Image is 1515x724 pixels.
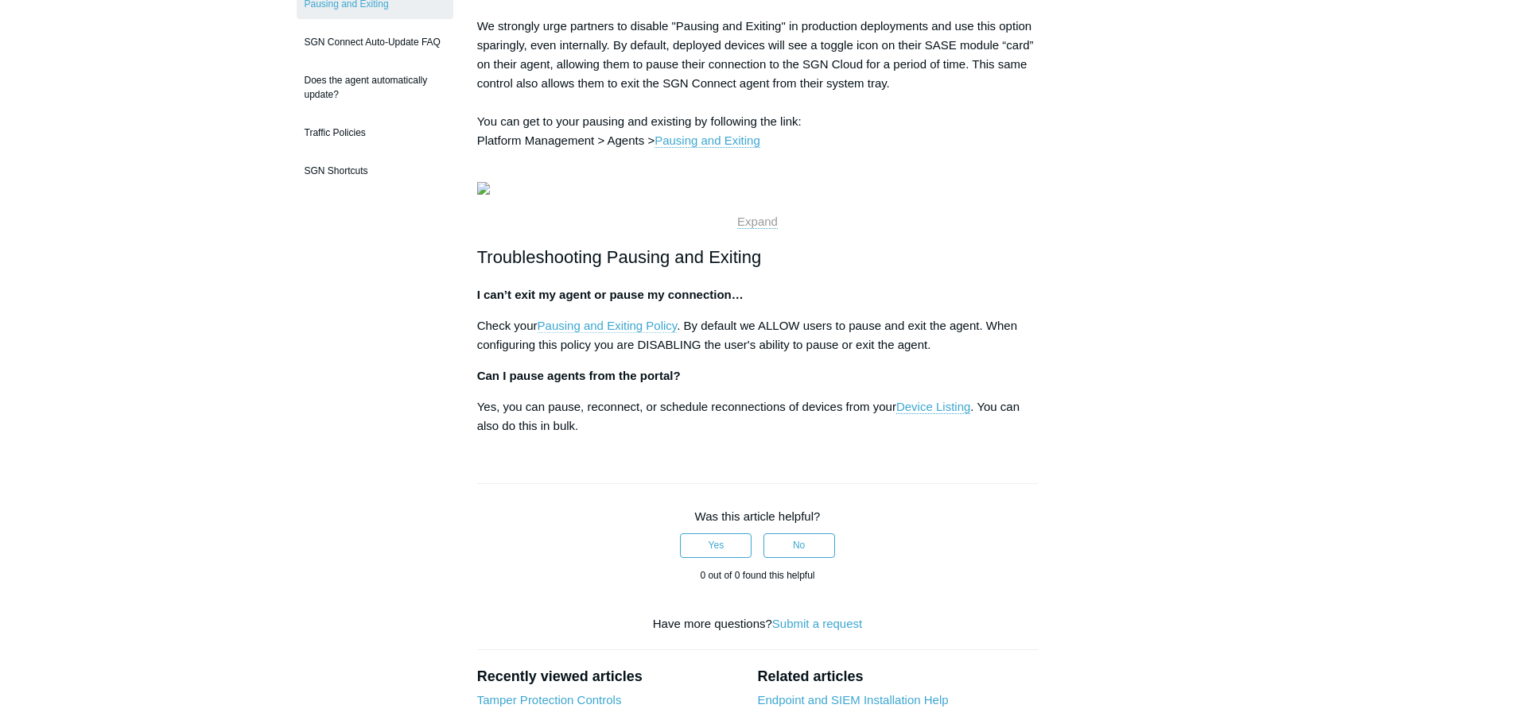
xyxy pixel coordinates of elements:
a: SGN Connect Auto-Update FAQ [297,27,453,57]
a: Tamper Protection Controls [477,693,622,707]
h2: Troubleshooting Pausing and Exiting [477,243,1039,271]
h2: Related articles [757,666,1038,687]
span: 0 out of 0 found this helpful [700,570,814,581]
button: This article was not helpful [763,533,835,557]
a: Submit a request [772,617,862,630]
a: Pausing and Exiting [655,134,760,148]
a: SGN Shortcuts [297,156,453,186]
a: Expand [737,215,778,229]
p: Check your . By default we ALLOW users to pause and exit the agent. When configuring this policy ... [477,316,1039,354]
a: Endpoint and SIEM Installation Help [757,693,948,707]
span: Was this article helpful? [695,509,821,523]
a: Does the agent automatically update? [297,65,453,110]
a: Pausing and Exiting Policy [538,319,678,333]
div: Have more questions? [477,615,1039,633]
span: Expand [737,215,778,228]
strong: Can I pause agents from the portal? [477,369,681,382]
img: 21433749624595 [477,182,490,195]
a: Traffic Policies [297,118,453,148]
h2: Recently viewed articles [477,666,742,687]
a: Device Listing [896,400,970,414]
p: Yes, you can pause, reconnect, or schedule reconnections of devices from your . You can also do t... [477,397,1039,436]
strong: I can’t exit my agent or pause my connection… [477,288,744,301]
button: This article was helpful [680,533,752,557]
p: We strongly urge partners to disable "Pausing and Exiting" in production deployments and use this... [477,17,1039,169]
